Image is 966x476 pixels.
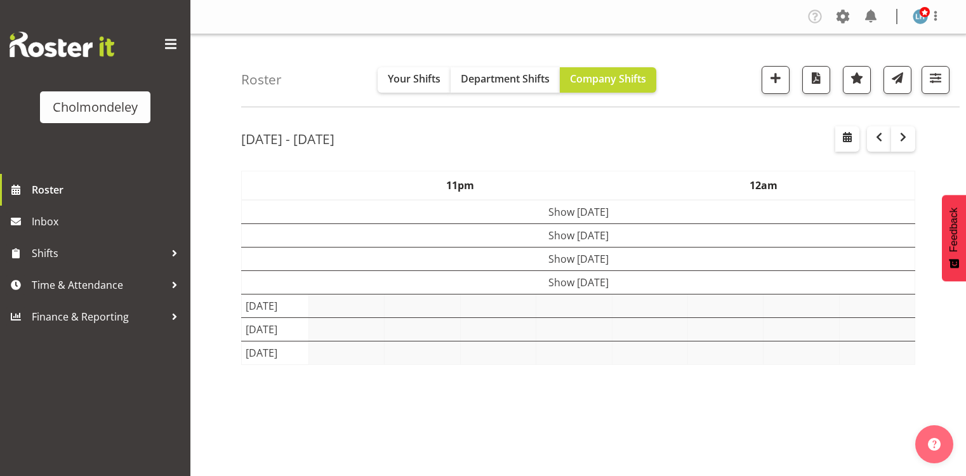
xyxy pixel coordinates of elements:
[922,66,949,94] button: Filter Shifts
[309,171,612,200] th: 11pm
[32,307,165,326] span: Finance & Reporting
[461,72,550,86] span: Department Shifts
[242,270,915,294] td: Show [DATE]
[378,67,451,93] button: Your Shifts
[942,195,966,281] button: Feedback - Show survey
[32,244,165,263] span: Shifts
[835,126,859,152] button: Select a specific date within the roster.
[928,438,941,451] img: help-xxl-2.png
[242,223,915,247] td: Show [DATE]
[388,72,440,86] span: Your Shifts
[948,208,960,252] span: Feedback
[32,212,184,231] span: Inbox
[32,275,165,294] span: Time & Attendance
[241,131,334,147] h2: [DATE] - [DATE]
[883,66,911,94] button: Send a list of all shifts for the selected filtered period to all rostered employees.
[10,32,114,57] img: Rosterit website logo
[242,317,309,341] td: [DATE]
[242,247,915,270] td: Show [DATE]
[32,180,184,199] span: Roster
[242,294,309,317] td: [DATE]
[843,66,871,94] button: Highlight an important date within the roster.
[242,341,309,364] td: [DATE]
[612,171,915,200] th: 12am
[913,9,928,24] img: lisa-hurry756.jpg
[802,66,830,94] button: Download a PDF of the roster according to the set date range.
[762,66,790,94] button: Add a new shift
[242,200,915,224] td: Show [DATE]
[53,98,138,117] div: Cholmondeley
[451,67,560,93] button: Department Shifts
[560,67,656,93] button: Company Shifts
[570,72,646,86] span: Company Shifts
[241,72,282,87] h4: Roster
